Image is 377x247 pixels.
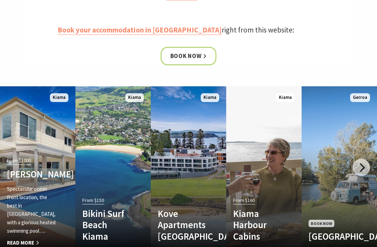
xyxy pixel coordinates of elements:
p: right from this website: [58,24,319,36]
span: From $1000 [7,157,31,165]
span: Gerroa [350,93,370,102]
h4: Kove Apartments [GEOGRAPHIC_DATA] [158,208,208,242]
span: Kiama [201,93,219,102]
p: Spectacular ocean front location, the best in [GEOGRAPHIC_DATA], with a glorious heated swimming ... [7,185,57,235]
span: Kiama [125,93,144,102]
span: Read More [7,239,57,247]
span: Kiama [50,93,68,102]
span: From $150 [82,196,104,204]
a: Book now [161,47,217,65]
a: Book your accommodation in [GEOGRAPHIC_DATA] [58,25,222,35]
span: Kiama [276,93,295,102]
span: From $160 [233,196,255,204]
h4: [PERSON_NAME] [7,168,57,180]
h4: Bikini Surf Beach Kiama [82,208,133,242]
span: Book Now [309,220,334,227]
h4: Kiama Harbour Cabins [233,208,283,242]
h4: [GEOGRAPHIC_DATA] [309,231,359,242]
